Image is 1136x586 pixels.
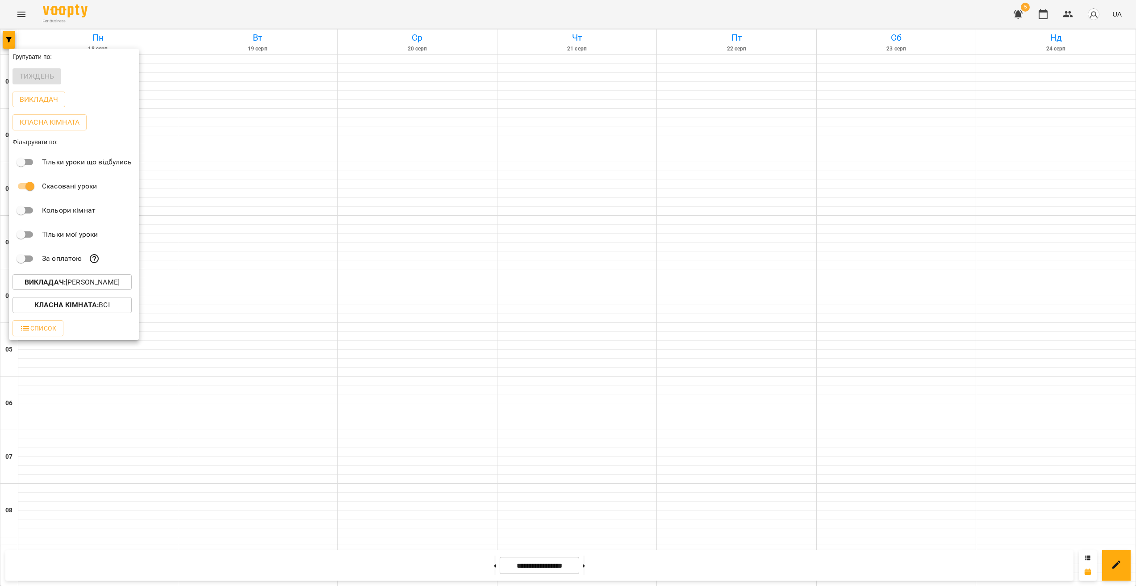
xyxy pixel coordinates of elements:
[13,92,65,108] button: Викладач
[42,229,98,240] p: Тільки мої уроки
[20,94,58,105] p: Викладач
[20,117,79,128] p: Класна кімната
[9,134,139,150] div: Фільтрувати по:
[20,323,56,334] span: Список
[13,274,132,290] button: Викладач:[PERSON_NAME]
[13,320,63,336] button: Список
[42,157,132,167] p: Тільки уроки що відбулись
[13,114,87,130] button: Класна кімната
[9,49,139,65] div: Групувати по:
[42,181,97,192] p: Скасовані уроки
[42,205,96,216] p: Кольори кімнат
[13,297,132,313] button: Класна кімната:Всі
[34,301,99,309] b: Класна кімната :
[34,300,110,310] p: Всі
[25,277,120,288] p: [PERSON_NAME]
[42,253,82,264] p: За оплатою
[25,278,66,286] b: Викладач :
